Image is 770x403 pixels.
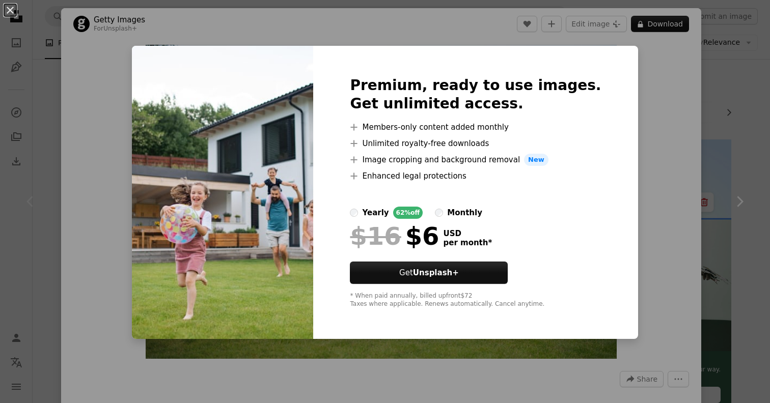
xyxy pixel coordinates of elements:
[524,154,548,166] span: New
[350,137,601,150] li: Unlimited royalty-free downloads
[443,238,492,247] span: per month *
[393,207,423,219] div: 62% off
[435,209,443,217] input: monthly
[350,76,601,113] h2: Premium, ready to use images. Get unlimited access.
[350,154,601,166] li: Image cropping and background removal
[350,170,601,182] li: Enhanced legal protections
[132,46,313,339] img: premium_photo-1661751356300-c4756372be3b
[350,223,439,249] div: $6
[350,121,601,133] li: Members-only content added monthly
[350,292,601,308] div: * When paid annually, billed upfront $72 Taxes where applicable. Renews automatically. Cancel any...
[362,207,389,219] div: yearly
[350,262,508,284] button: GetUnsplash+
[413,268,459,277] strong: Unsplash+
[350,223,401,249] span: $16
[350,209,358,217] input: yearly62%off
[443,229,492,238] span: USD
[447,207,482,219] div: monthly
